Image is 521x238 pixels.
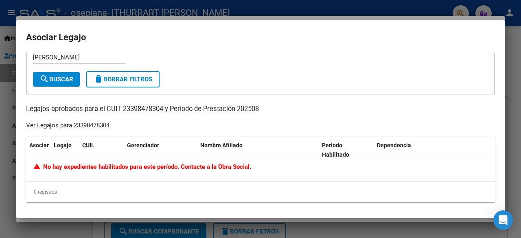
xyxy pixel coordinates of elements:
[34,163,251,170] span: No hay expedientes habilitados para este período. Contacte a la Obra Social.
[26,30,495,45] h2: Asociar Legajo
[50,137,79,164] datatable-header-cell: Legajo
[319,137,374,164] datatable-header-cell: Periodo Habilitado
[29,142,49,148] span: Asociar
[54,142,72,148] span: Legajo
[94,76,152,83] span: Borrar Filtros
[39,74,49,84] mat-icon: search
[26,121,109,130] div: Ver Legajos para 23398478304
[26,104,495,114] p: Legajos aprobados para el CUIT 23398478304 y Período de Prestación 202508
[94,74,103,84] mat-icon: delete
[322,142,349,158] span: Periodo Habilitado
[33,72,80,87] button: Buscar
[26,182,495,202] div: 0 registros
[124,137,197,164] datatable-header-cell: Gerenciador
[374,137,495,164] datatable-header-cell: Dependencia
[26,137,50,164] datatable-header-cell: Asociar
[86,71,160,87] button: Borrar Filtros
[377,142,411,148] span: Dependencia
[493,210,513,230] div: Open Intercom Messenger
[79,137,124,164] datatable-header-cell: CUIL
[82,142,94,148] span: CUIL
[39,76,73,83] span: Buscar
[200,142,243,148] span: Nombre Afiliado
[197,137,319,164] datatable-header-cell: Nombre Afiliado
[127,142,159,148] span: Gerenciador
